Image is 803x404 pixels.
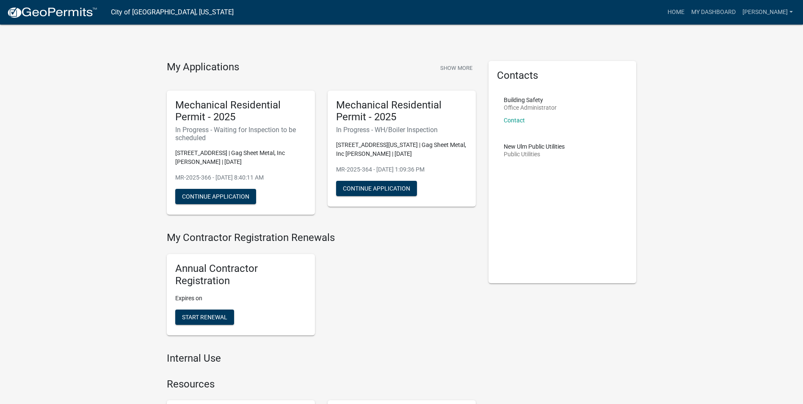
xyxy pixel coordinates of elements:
a: [PERSON_NAME] [739,4,796,20]
h4: My Contractor Registration Renewals [167,232,476,244]
wm-registration-list-section: My Contractor Registration Renewals [167,232,476,342]
a: Contact [504,117,525,124]
p: Office Administrator [504,105,557,111]
p: [STREET_ADDRESS] | Gag Sheet Metal, Inc [PERSON_NAME] | [DATE] [175,149,306,166]
p: [STREET_ADDRESS][US_STATE] | Gag Sheet Metal, Inc [PERSON_NAME] | [DATE] [336,141,467,158]
h6: In Progress - Waiting for Inspection to be scheduled [175,126,306,142]
p: New Ulm Public Utilities [504,144,565,149]
a: My Dashboard [688,4,739,20]
button: Show More [437,61,476,75]
h5: Mechanical Residential Permit - 2025 [175,99,306,124]
span: Start Renewal [182,313,227,320]
button: Continue Application [336,181,417,196]
h6: In Progress - WH/Boiler Inspection [336,126,467,134]
p: Public Utilities [504,151,565,157]
h5: Mechanical Residential Permit - 2025 [336,99,467,124]
a: Home [664,4,688,20]
button: Continue Application [175,189,256,204]
button: Start Renewal [175,310,234,325]
p: Building Safety [504,97,557,103]
h4: Resources [167,378,476,390]
h4: My Applications [167,61,239,74]
p: MR-2025-366 - [DATE] 8:40:11 AM [175,173,306,182]
h5: Annual Contractor Registration [175,263,306,287]
p: MR-2025-364 - [DATE] 1:09:36 PM [336,165,467,174]
h5: Contacts [497,69,628,82]
h4: Internal Use [167,352,476,365]
a: City of [GEOGRAPHIC_DATA], [US_STATE] [111,5,234,19]
p: Expires on [175,294,306,303]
